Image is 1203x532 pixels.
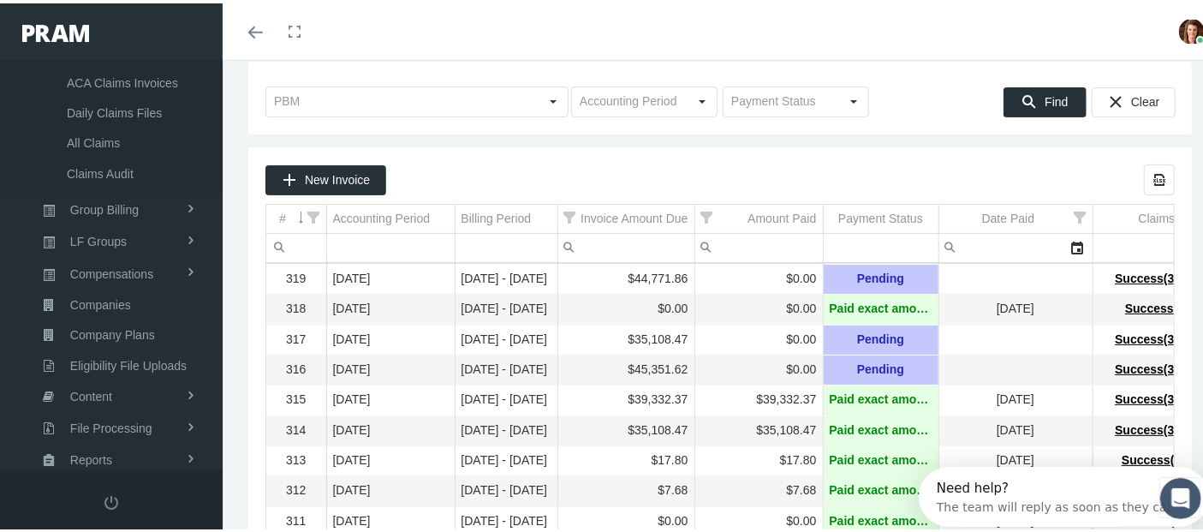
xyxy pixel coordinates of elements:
[67,125,120,154] span: All Claims
[67,95,162,124] span: Daily Claims Files
[939,230,1063,259] input: Filter cell
[938,291,1093,321] td: [DATE]
[938,442,1093,472] td: [DATE]
[1139,207,1176,224] div: Claims
[694,201,823,230] td: Column Amount Paid
[462,207,532,224] div: Billing Period
[1045,92,1068,105] span: Find
[701,510,817,526] div: $0.00
[564,208,576,220] span: Show filter options for column 'Invoice Amount Due'
[1125,298,1188,312] span: Success(1)
[564,328,688,344] div: $35,108.47
[7,7,307,54] div: Open Intercom Messenger
[455,352,557,382] td: [DATE] - [DATE]
[823,442,938,472] td: Paid exact amount
[326,321,455,351] td: [DATE]
[564,510,688,526] div: $0.00
[1075,208,1087,220] span: Show filter options for column 'Date Paid'
[938,412,1093,442] td: [DATE]
[701,419,817,435] div: $35,108.47
[557,201,694,230] td: Column Invoice Amount Due
[823,412,938,442] td: Paid exact amount
[1092,84,1176,114] div: Clear
[326,382,455,412] td: [DATE]
[823,382,938,412] td: Paid exact amount
[266,291,326,321] td: 318
[455,442,557,472] td: [DATE] - [DATE]
[581,207,688,224] div: Invoice Amount Due
[701,449,817,465] div: $17.80
[539,84,568,113] div: Select
[823,321,938,351] td: Pending
[564,297,688,314] div: $0.00
[266,321,326,351] td: 317
[266,442,326,472] td: 313
[266,352,326,382] td: 316
[1122,450,1192,463] span: Success(12)
[455,201,557,230] td: Column Billing Period
[1003,84,1087,114] div: Find
[455,321,557,351] td: [DATE] - [DATE]
[326,473,455,503] td: [DATE]
[564,449,688,465] div: $17.80
[333,207,431,224] div: Accounting Period
[564,358,688,374] div: $45,351.62
[701,358,817,374] div: $0.00
[266,382,326,412] td: 315
[701,208,713,220] span: Show filter options for column 'Amount Paid'
[455,291,557,321] td: [DATE] - [DATE]
[747,207,816,224] div: Amount Paid
[326,412,455,442] td: [DATE]
[695,230,823,259] input: Filter cell
[266,201,326,230] td: Column #
[564,479,688,495] div: $7.68
[70,224,127,253] span: LF Groups
[564,267,688,284] div: $44,771.86
[1115,359,1198,373] span: Success(3909)
[455,261,557,291] td: [DATE] - [DATE]
[326,291,455,321] td: [DATE]
[701,328,817,344] div: $0.00
[70,410,152,439] span: File Processing
[1115,268,1198,282] span: Success(3232)
[67,65,178,94] span: ACA Claims Invoices
[326,201,455,230] td: Column Accounting Period
[18,15,256,28] div: Need help?
[265,162,386,192] div: New Invoice
[18,28,256,46] div: The team will reply as soon as they can
[701,297,817,314] div: $0.00
[70,348,187,377] span: Eligibility File Uploads
[326,261,455,291] td: [DATE]
[455,382,557,412] td: [DATE] - [DATE]
[326,352,455,382] td: [DATE]
[564,388,688,404] div: $39,332.37
[308,208,320,220] span: Show filter options for column '#'
[701,388,817,404] div: $39,332.37
[982,207,1034,224] div: Date Paid
[938,382,1093,412] td: [DATE]
[701,479,817,495] div: $7.68
[70,379,112,408] span: Content
[1115,389,1198,403] span: Success(3078)
[326,442,455,472] td: [DATE]
[694,230,823,260] td: Filter cell
[22,21,89,39] img: PRAM_20_x_78.png
[557,230,694,260] td: Filter cell
[839,84,868,113] div: Select
[1131,92,1159,105] span: Clear
[1115,420,1198,433] span: Success(3991)
[823,473,938,503] td: Paid exact amount
[823,261,938,291] td: Pending
[279,207,286,224] div: #
[823,352,938,382] td: Pending
[938,230,1093,260] td: Filter cell
[70,287,131,316] span: Companies
[266,230,326,259] input: Filter cell
[564,419,688,435] div: $35,108.47
[688,84,717,113] div: Select
[305,170,370,183] span: New Invoice
[1160,475,1201,516] iframe: Intercom live chat
[938,201,1093,230] td: Column Date Paid
[266,261,326,291] td: 319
